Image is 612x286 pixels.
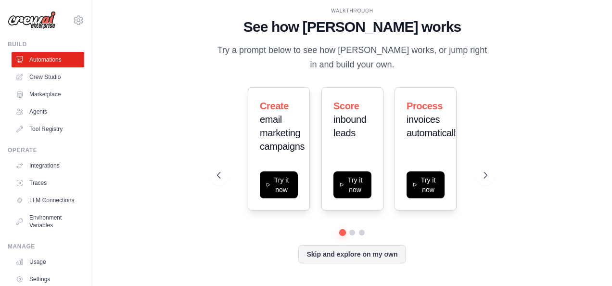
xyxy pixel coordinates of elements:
[12,52,84,67] a: Automations
[12,87,84,102] a: Marketplace
[333,101,359,111] span: Score
[333,114,366,138] span: inbound leads
[12,175,84,191] a: Traces
[12,69,84,85] a: Crew Studio
[12,254,84,270] a: Usage
[217,7,487,14] div: WALKTHROUGH
[260,114,305,152] span: email marketing campaigns
[8,40,84,48] div: Build
[8,11,56,29] img: Logo
[12,158,84,173] a: Integrations
[298,245,406,263] button: Skip and explore on my own
[407,171,445,198] button: Try it now
[217,18,487,36] h1: See how [PERSON_NAME] works
[260,171,298,198] button: Try it now
[12,121,84,137] a: Tool Registry
[8,146,84,154] div: Operate
[217,43,487,72] p: Try a prompt below to see how [PERSON_NAME] works, or jump right in and build your own.
[12,193,84,208] a: LLM Connections
[12,104,84,119] a: Agents
[8,243,84,250] div: Manage
[333,171,371,198] button: Try it now
[260,101,289,111] span: Create
[407,114,460,138] span: invoices automatically
[12,210,84,233] a: Environment Variables
[407,101,443,111] span: Process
